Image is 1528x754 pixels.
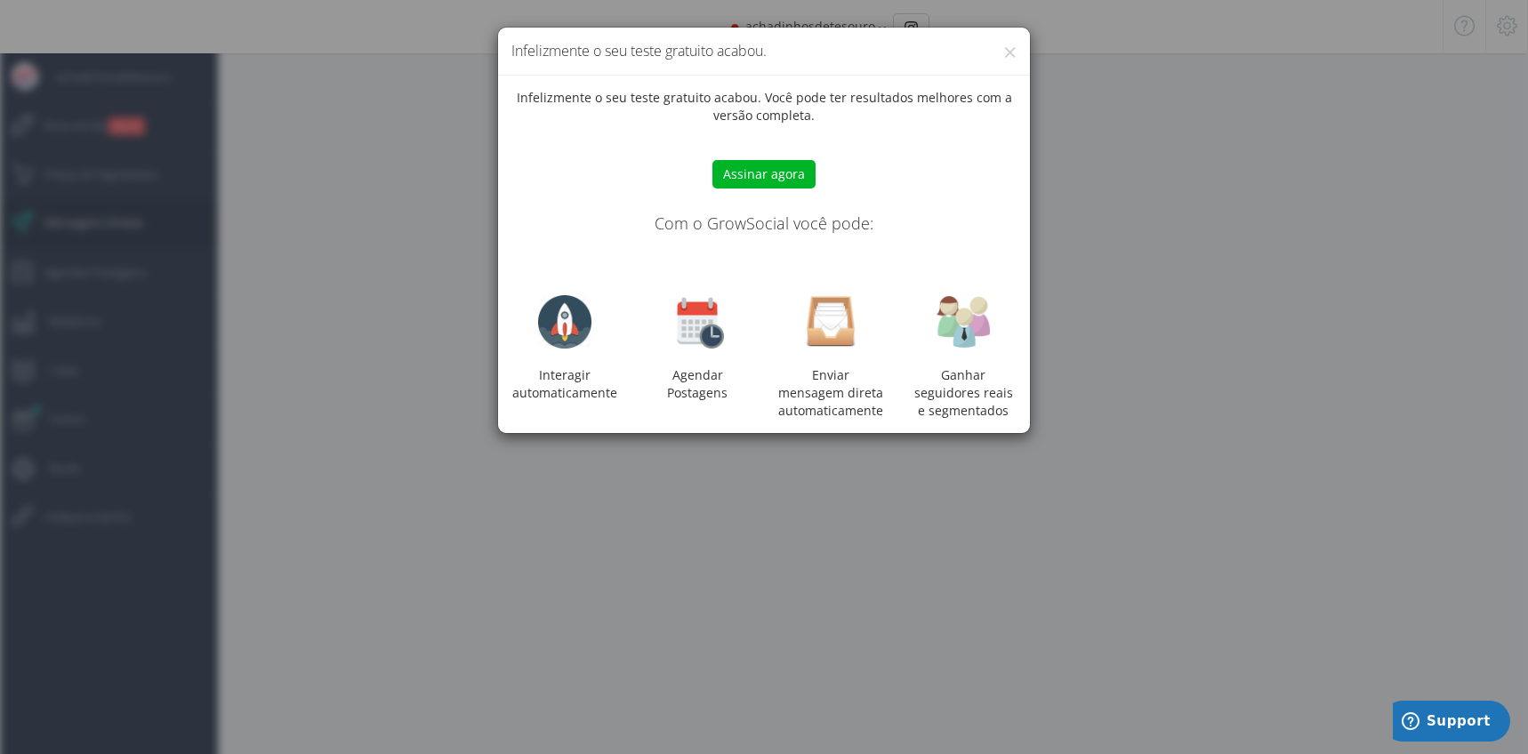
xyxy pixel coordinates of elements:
[712,160,816,188] button: Assinar agora
[804,295,857,349] img: inbox.png
[538,295,591,349] img: rocket-128.png
[764,295,897,420] div: Enviar mensagem direta automaticamente
[1003,40,1017,64] button: ×
[671,295,724,349] img: calendar-clock-128.png
[511,41,1017,61] h4: Infelizmente o seu teste gratuito acabou.
[511,215,1017,233] h4: Com o GrowSocial você pode:
[937,295,990,349] img: users.png
[1393,701,1510,745] iframe: Opens a widget where you can find more information
[897,366,1031,420] div: Ganhar seguidores reais e segmentados
[498,89,1030,420] div: Infelizmente o seu teste gratuito acabou. Você pode ter resultados melhores com a versão completa.
[631,295,765,402] div: Agendar Postagens
[498,295,631,402] div: Interagir automaticamente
